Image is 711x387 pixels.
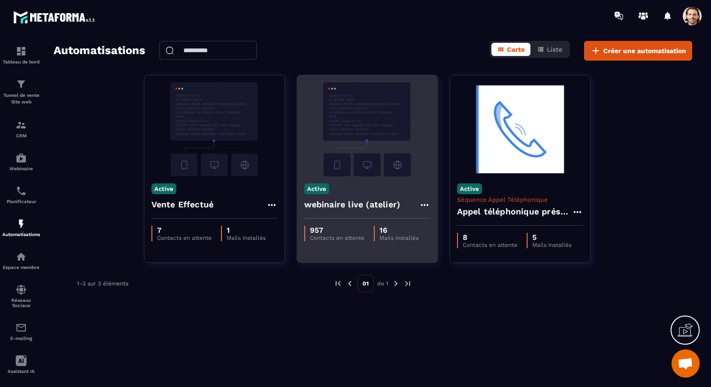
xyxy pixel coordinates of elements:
p: Active [304,183,329,194]
img: automation-background [151,82,277,176]
img: automations [16,152,27,164]
p: Active [457,183,482,194]
button: Créer une automatisation [584,41,692,61]
p: 01 [357,275,374,292]
p: 16 [379,226,419,235]
img: scheduler [16,185,27,197]
p: Webinaire [2,166,40,171]
p: E-mailing [2,336,40,341]
p: Active [151,183,176,194]
img: formation [16,119,27,131]
a: schedulerschedulerPlanificateur [2,178,40,211]
p: 957 [310,226,364,235]
img: formation [16,79,27,90]
p: Tableau de bord [2,59,40,64]
a: automationsautomationsEspace membre [2,244,40,277]
img: automation-background [457,82,583,176]
a: social-networksocial-networkRéseaux Sociaux [2,277,40,315]
a: Assistant IA [2,348,40,381]
p: 1-3 sur 3 éléments [77,280,128,287]
span: Créer une automatisation [603,46,686,55]
img: next [403,279,412,288]
span: Liste [547,46,562,53]
img: next [392,279,400,288]
p: Automatisations [2,232,40,237]
button: Carte [491,43,530,56]
p: Espace membre [2,265,40,270]
p: Mails installés [532,242,571,248]
a: formationformationCRM [2,112,40,145]
a: emailemailE-mailing [2,315,40,348]
img: logo [13,8,98,26]
h2: Automatisations [54,41,145,61]
img: prev [346,279,354,288]
img: automations [16,218,27,229]
h4: Appel téléphonique présence [457,205,572,218]
span: Carte [507,46,525,53]
button: Liste [531,43,568,56]
p: Mails installés [227,235,266,241]
p: Contacts en attente [310,235,364,241]
div: Ouvrir le chat [671,349,700,378]
p: 7 [157,226,212,235]
p: 8 [463,233,517,242]
p: Contacts en attente [463,242,517,248]
a: formationformationTunnel de vente Site web [2,71,40,112]
p: 1 [227,226,266,235]
img: email [16,322,27,333]
a: automationsautomationsAutomatisations [2,211,40,244]
img: automations [16,251,27,262]
p: Séquence Appel Téléphonique [457,196,583,203]
p: CRM [2,133,40,138]
p: Réseaux Sociaux [2,298,40,308]
h4: webinaire live (atelier) [304,198,401,211]
a: formationformationTableau de bord [2,39,40,71]
img: social-network [16,284,27,295]
img: prev [334,279,342,288]
img: formation [16,46,27,57]
p: Planificateur [2,199,40,204]
h4: Vente Effectué [151,198,214,211]
p: de 1 [377,280,388,287]
p: Assistant IA [2,369,40,374]
p: 5 [532,233,571,242]
p: Mails installés [379,235,419,241]
p: Contacts en attente [157,235,212,241]
a: automationsautomationsWebinaire [2,145,40,178]
img: automation-background [304,82,430,176]
p: Tunnel de vente Site web [2,92,40,105]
